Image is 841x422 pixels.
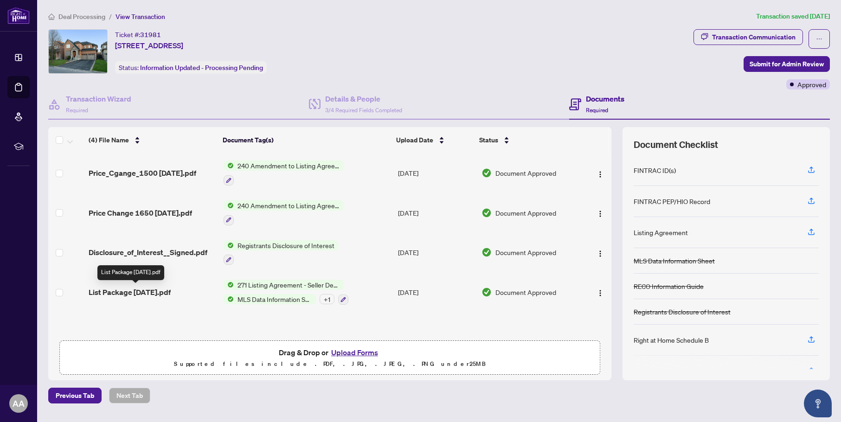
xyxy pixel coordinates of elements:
[325,107,402,114] span: 3/4 Required Fields Completed
[224,280,234,290] img: Status Icon
[66,107,88,114] span: Required
[320,294,334,304] div: + 1
[65,358,594,370] p: Supported files include .PDF, .JPG, .JPEG, .PNG under 25 MB
[89,135,129,145] span: (4) File Name
[394,153,478,193] td: [DATE]
[634,307,731,317] div: Registrants Disclosure of Interest
[7,7,30,24] img: logo
[115,40,183,51] span: [STREET_ADDRESS]
[116,13,165,21] span: View Transaction
[85,127,219,153] th: (4) File Name
[89,167,196,179] span: Price_Cgange_1500 [DATE].pdf
[234,200,344,211] span: 240 Amendment to Listing Agreement - Authority to Offer for Sale Price Change/Extension/Amendment(s)
[394,193,478,233] td: [DATE]
[89,287,171,298] span: List Package [DATE].pdf
[109,388,150,403] button: Next Tab
[325,93,402,104] h4: Details & People
[586,93,624,104] h4: Documents
[593,205,608,220] button: Logo
[479,135,498,145] span: Status
[224,160,344,185] button: Status Icon240 Amendment to Listing Agreement - Authority to Offer for Sale Price Change/Extensio...
[712,30,796,45] div: Transaction Communication
[693,29,803,45] button: Transaction Communication
[60,341,600,375] span: Drag & Drop orUpload FormsSupported files include .PDF, .JPG, .JPEG, .PNG under25MB
[115,61,267,74] div: Status:
[597,289,604,297] img: Logo
[816,36,822,42] span: ellipsis
[115,29,161,40] div: Ticket #:
[234,280,344,290] span: 271 Listing Agreement - Seller Designated Representation Agreement Authority to Offer for Sale
[396,135,433,145] span: Upload Date
[66,93,131,104] h4: Transaction Wizard
[234,160,344,171] span: 240 Amendment to Listing Agreement - Authority to Offer for Sale Price Change/Extension/Amendment(s)
[593,166,608,180] button: Logo
[481,247,492,257] img: Document Status
[593,245,608,260] button: Logo
[224,240,234,250] img: Status Icon
[495,208,556,218] span: Document Approved
[56,388,94,403] span: Previous Tab
[804,390,832,417] button: Open asap
[634,335,709,345] div: Right at Home Schedule B
[13,397,25,410] span: AA
[475,127,579,153] th: Status
[394,233,478,273] td: [DATE]
[48,13,55,20] span: home
[140,64,263,72] span: Information Updated - Processing Pending
[593,285,608,300] button: Logo
[495,168,556,178] span: Document Approved
[481,168,492,178] img: Document Status
[797,79,826,90] span: Approved
[49,30,107,73] img: IMG-N12063548_1.jpg
[634,256,715,266] div: MLS Data Information Sheet
[48,388,102,403] button: Previous Tab
[97,265,164,280] div: List Package [DATE].pdf
[634,196,710,206] div: FINTRAC PEP/HIO Record
[224,294,234,304] img: Status Icon
[750,57,824,71] span: Submit for Admin Review
[224,160,234,171] img: Status Icon
[234,240,338,250] span: Registrants Disclosure of Interest
[279,346,381,358] span: Drag & Drop or
[394,272,478,312] td: [DATE]
[481,208,492,218] img: Document Status
[634,281,704,291] div: RECO Information Guide
[224,240,338,265] button: Status IconRegistrants Disclosure of Interest
[109,11,112,22] li: /
[224,200,344,225] button: Status Icon240 Amendment to Listing Agreement - Authority to Offer for Sale Price Change/Extensio...
[89,207,192,218] span: Price Change 1650 [DATE].pdf
[744,56,830,72] button: Submit for Admin Review
[597,171,604,178] img: Logo
[634,138,718,151] span: Document Checklist
[586,107,608,114] span: Required
[224,280,348,305] button: Status Icon271 Listing Agreement - Seller Designated Representation Agreement Authority to Offer ...
[634,227,688,237] div: Listing Agreement
[140,31,161,39] span: 31981
[634,165,676,175] div: FINTRAC ID(s)
[219,127,392,153] th: Document Tag(s)
[495,247,556,257] span: Document Approved
[392,127,475,153] th: Upload Date
[58,13,105,21] span: Deal Processing
[495,287,556,297] span: Document Approved
[89,247,207,258] span: Disclosure_of_Interest__Signed.pdf
[597,250,604,257] img: Logo
[756,11,830,22] article: Transaction saved [DATE]
[597,210,604,217] img: Logo
[328,346,381,358] button: Upload Forms
[481,287,492,297] img: Document Status
[224,200,234,211] img: Status Icon
[234,294,316,304] span: MLS Data Information Sheet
